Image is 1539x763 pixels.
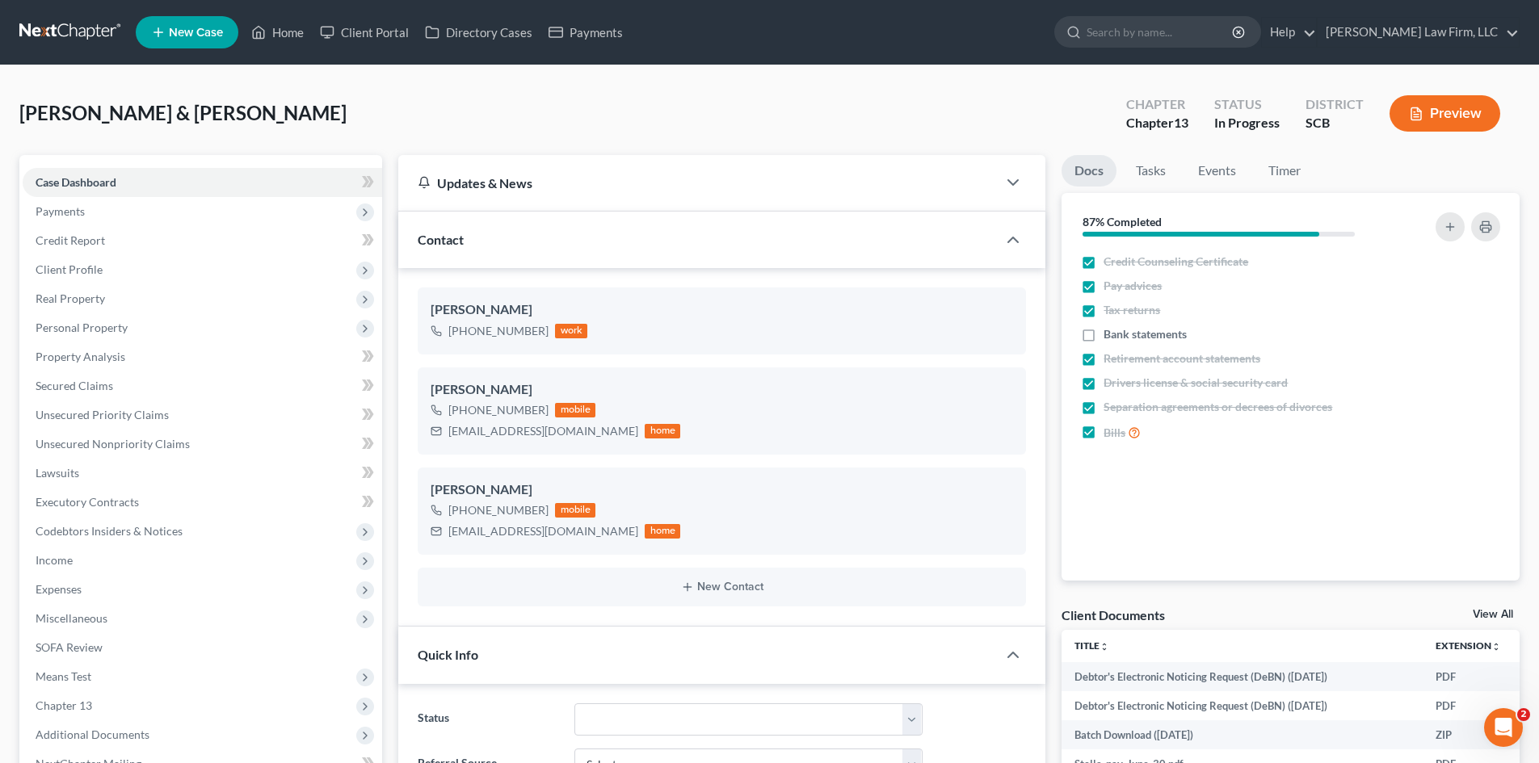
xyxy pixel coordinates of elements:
span: New Case [169,27,223,39]
span: 13 [1174,115,1188,130]
div: home [645,424,680,438]
a: Unsecured Nonpriority Claims [23,430,382,459]
a: Property Analysis [23,342,382,371]
span: Means Test [36,669,91,683]
span: Property Analysis [36,350,125,363]
i: unfold_more [1491,642,1501,652]
span: Bank statements [1104,326,1187,342]
span: Chapter 13 [36,698,92,712]
span: Payments [36,204,85,218]
div: mobile [555,503,595,518]
span: Codebtors Insiders & Notices [36,524,183,538]
div: [EMAIL_ADDRESS][DOMAIN_NAME] [448,523,638,539]
span: Unsecured Priority Claims [36,408,169,421]
div: work [555,324,587,338]
div: home [645,524,680,539]
button: New Contact [431,581,1013,593]
div: [PHONE_NUMBER] [448,323,549,339]
a: Executory Contracts [23,488,382,517]
span: Drivers license & social security card [1104,375,1288,391]
a: Events [1185,155,1249,187]
span: Retirement account statements [1104,350,1260,367]
div: Updates & News [418,174,978,191]
button: Preview [1390,95,1500,132]
td: PDF [1423,691,1514,720]
a: Secured Claims [23,371,382,400]
div: Chapter [1126,114,1188,132]
a: Timer [1255,155,1314,187]
a: Unsecured Priority Claims [23,400,382,430]
a: Client Portal [312,18,417,47]
a: Tasks [1123,155,1179,187]
a: Home [243,18,312,47]
span: Credit Report [36,233,105,247]
span: Bills [1104,425,1125,441]
a: SOFA Review [23,633,382,662]
span: Separation agreements or decrees of divorces [1104,399,1332,415]
span: Executory Contracts [36,495,139,509]
span: Pay advices [1104,278,1162,294]
a: Titleunfold_more [1074,639,1109,652]
a: [PERSON_NAME] Law Firm, LLC [1318,18,1519,47]
td: ZIP [1423,720,1514,749]
div: Chapter [1126,95,1188,114]
div: [PERSON_NAME] [431,300,1013,320]
span: Real Property [36,291,105,305]
div: [EMAIL_ADDRESS][DOMAIN_NAME] [448,423,638,439]
td: Debtor's Electronic Noticing Request (DeBN) ([DATE]) [1062,662,1423,691]
a: Help [1262,18,1316,47]
div: mobile [555,403,595,417]
span: Secured Claims [36,379,113,392]
div: [PHONE_NUMBER] [448,502,549,518]
div: [PHONE_NUMBER] [448,402,549,418]
a: Extensionunfold_more [1436,639,1501,652]
td: PDF [1423,662,1514,691]
span: Lawsuits [36,466,79,480]
span: Expenses [36,582,82,596]
i: unfold_more [1100,642,1109,652]
div: SCB [1306,114,1364,132]
div: [PERSON_NAME] [431,480,1013,500]
a: Directory Cases [417,18,540,47]
div: [PERSON_NAME] [431,380,1013,400]
span: Contact [418,232,464,247]
span: 2 [1517,708,1530,721]
label: Status [410,703,566,736]
a: Docs [1062,155,1116,187]
span: Unsecured Nonpriority Claims [36,437,190,451]
td: Debtor's Electronic Noticing Request (DeBN) ([DATE]) [1062,691,1423,720]
div: District [1306,95,1364,114]
span: Tax returns [1104,302,1160,318]
iframe: Intercom live chat [1484,708,1523,747]
span: Case Dashboard [36,175,116,189]
a: Lawsuits [23,459,382,488]
td: Batch Download ([DATE]) [1062,720,1423,749]
a: View All [1473,609,1513,620]
input: Search by name... [1087,17,1234,47]
span: Additional Documents [36,727,149,741]
div: In Progress [1214,114,1280,132]
span: Income [36,553,73,567]
span: Miscellaneous [36,611,107,625]
a: Credit Report [23,226,382,255]
span: [PERSON_NAME] & [PERSON_NAME] [19,101,347,124]
span: Credit Counseling Certificate [1104,254,1248,270]
a: Case Dashboard [23,168,382,197]
div: Client Documents [1062,606,1165,623]
strong: 87% Completed [1083,215,1162,228]
span: SOFA Review [36,640,103,654]
span: Client Profile [36,262,103,276]
span: Quick Info [418,647,478,662]
a: Payments [540,18,631,47]
div: Status [1214,95,1280,114]
span: Personal Property [36,321,128,334]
